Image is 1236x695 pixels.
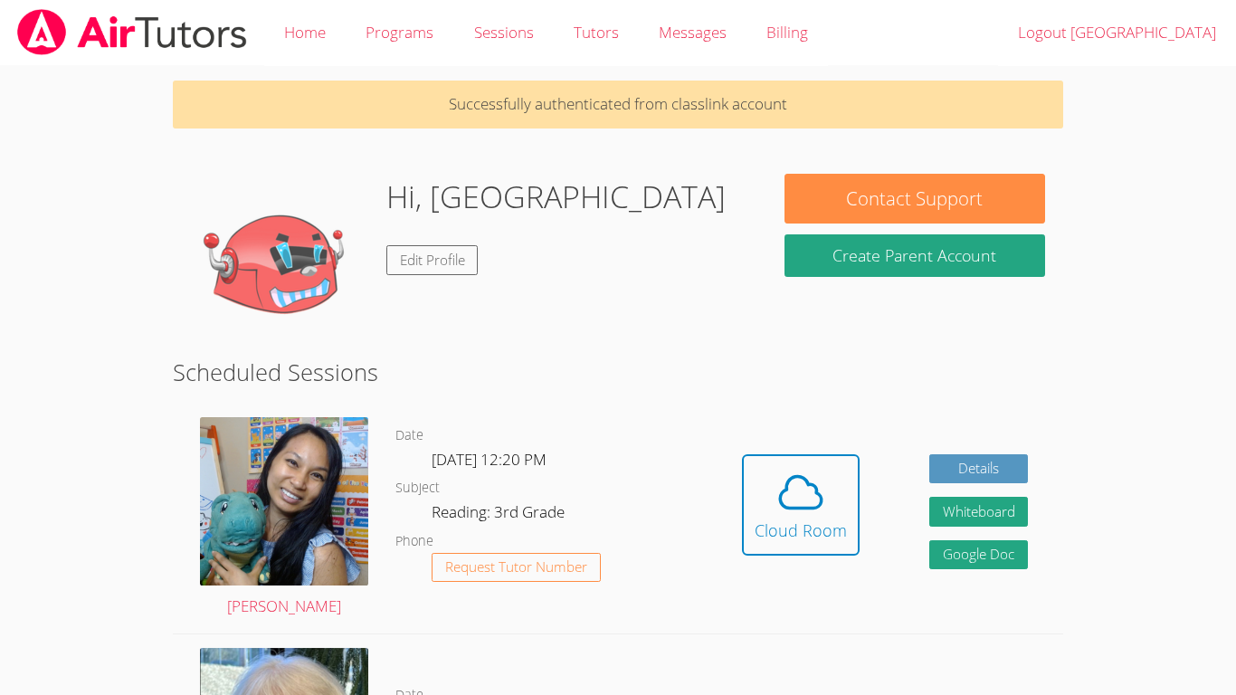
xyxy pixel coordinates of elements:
[15,9,249,55] img: airtutors_banner-c4298cdbf04f3fff15de1276eac7730deb9818008684d7c2e4769d2f7ddbe033.png
[200,417,368,620] a: [PERSON_NAME]
[432,449,547,470] span: [DATE] 12:20 PM
[432,553,601,583] button: Request Tutor Number
[929,454,1029,484] a: Details
[173,355,1063,389] h2: Scheduled Sessions
[929,497,1029,527] button: Whiteboard
[386,245,479,275] a: Edit Profile
[191,174,372,355] img: default.png
[395,477,440,500] dt: Subject
[395,530,433,553] dt: Phone
[659,22,727,43] span: Messages
[755,518,847,543] div: Cloud Room
[784,174,1045,224] button: Contact Support
[386,174,726,220] h1: Hi, [GEOGRAPHIC_DATA]
[445,560,587,574] span: Request Tutor Number
[395,424,423,447] dt: Date
[784,234,1045,277] button: Create Parent Account
[929,540,1029,570] a: Google Doc
[432,500,568,530] dd: Reading: 3rd Grade
[200,417,368,586] img: Untitled%20design%20(19).png
[173,81,1063,129] p: Successfully authenticated from classlink account
[742,454,860,556] button: Cloud Room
